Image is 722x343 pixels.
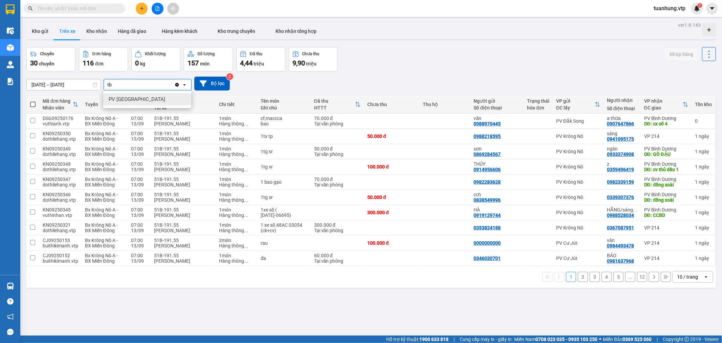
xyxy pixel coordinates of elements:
[695,195,712,200] div: 1
[83,59,94,67] span: 116
[607,258,634,264] div: 0981637968
[699,179,709,185] span: ngày
[240,59,253,67] span: 4,44
[578,272,588,282] button: 2
[644,98,683,104] div: VP nhận
[613,272,623,282] button: 5
[7,61,14,68] img: warehouse-icon
[43,136,78,142] div: dothilehang.vtp
[131,222,147,228] div: 07:00
[154,136,212,142] div: [PERSON_NAME]
[367,195,416,200] div: 50.000 đ
[644,197,688,203] div: DĐ: đồng xoài
[219,136,254,142] div: Hàng thông thường
[43,253,78,258] div: CJ09250152
[474,225,501,230] div: 0353824188
[43,121,78,126] div: vuthianh.vtp
[556,105,595,110] div: ĐC lấy
[219,243,254,248] div: Hàng thông thường
[261,98,307,104] div: Tên món
[607,167,634,172] div: 0359496419
[607,238,637,243] div: vân
[314,152,360,157] div: Tại văn phòng
[292,59,305,67] span: 9,90
[637,272,647,282] button: 12
[174,82,180,87] svg: Clear all
[695,179,712,185] div: 1
[244,167,248,172] span: ...
[140,61,145,66] span: kg
[699,210,709,215] span: ngày
[556,210,600,215] div: PV Krông Nô
[219,161,254,167] div: 1 món
[644,161,688,167] div: PV Bình Dương
[54,23,81,39] button: Trên xe
[131,116,147,121] div: 07:00
[85,177,118,187] span: Bx Krông Nô A - BX Miền Đông
[92,52,111,56] div: Đơn hàng
[314,253,360,258] div: 60.000 đ
[236,47,285,72] button: Đã thu4,44 triệu
[367,134,416,139] div: 50.000 đ
[556,164,600,169] div: PV Krông Nô
[556,195,600,200] div: PV Krông Nô
[43,146,78,152] div: KN09250349
[131,152,147,157] div: 13/09
[664,48,699,60] button: Nhập hàng
[607,131,637,136] div: sáng
[314,177,360,182] div: 70.000 đ
[43,105,73,110] div: Nhân viên
[314,98,355,104] div: Đã thu
[607,195,634,200] div: 0339307376
[43,167,78,172] div: dothilehang.vtp
[607,146,637,152] div: ngân
[219,192,254,197] div: 1 món
[218,28,255,34] span: Kho trung chuyển
[644,121,688,126] div: DĐ: cx số 4
[644,105,683,110] div: ĐC giao
[26,23,54,39] button: Kho gửi
[43,222,78,228] div: KN09250321
[219,253,254,258] div: 1 món
[131,192,147,197] div: 07:00
[633,207,637,213] span: ...
[644,192,688,197] div: PV Bình Dương
[695,240,712,246] div: 1
[219,131,254,136] div: 1 món
[474,256,501,261] div: 0346030701
[474,240,501,246] div: 0000000000
[702,23,716,37] div: Tạo kho hàng mới
[219,222,254,228] div: 1 món
[85,192,118,203] span: Bx Krông Nô A - BX Miền Đông
[261,149,307,154] div: 1tg sr
[644,116,688,121] div: PV Bình Dương
[244,136,248,142] span: ...
[167,3,179,15] button: aim
[678,21,701,29] div: ver 1.8.143
[219,258,254,264] div: Hàng thông thường
[695,256,712,261] div: 1
[131,146,147,152] div: 07:00
[261,134,307,139] div: 1tx tp
[289,47,338,72] button: Chưa thu9,90 triệu
[261,116,307,121] div: cf,maccca
[219,102,254,107] div: Chi tiết
[43,238,78,243] div: CJ09250153
[226,73,233,80] sup: 2
[131,182,147,187] div: 13/09
[154,253,212,258] div: 51B-191.55
[474,161,520,167] div: THỦY
[556,149,600,154] div: PV Krông Nô
[699,149,709,154] span: ngày
[244,121,248,126] span: ...
[154,131,212,136] div: 51B-191.55
[474,152,501,157] div: 0869284567
[699,134,709,139] span: ngày
[154,116,212,121] div: 51B-191.55
[527,105,549,110] div: hóa đơn
[607,98,637,103] div: Người nhận
[698,3,702,8] sup: 1
[85,238,118,248] span: Bx Krông Nô A - BX Miền Đông
[188,59,199,67] span: 157
[154,238,212,243] div: 51B-191.55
